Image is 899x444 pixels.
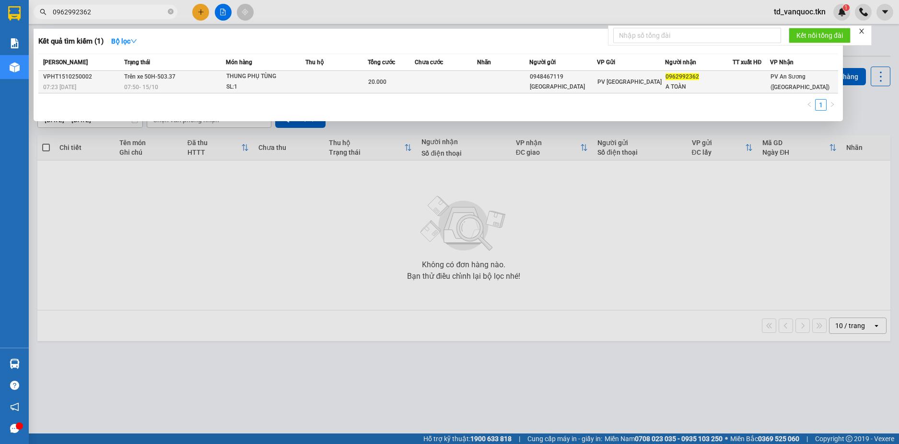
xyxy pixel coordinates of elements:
span: VP Nhận [770,59,794,66]
h3: Kết quả tìm kiếm ( 1 ) [38,36,104,46]
div: 0948467119 [530,72,596,82]
span: Trạng thái [124,59,150,66]
li: Previous Page [804,99,815,111]
input: Nhập số tổng đài [613,28,781,43]
span: question-circle [10,381,19,390]
button: right [827,99,838,111]
span: left [806,102,812,107]
span: PV [GEOGRAPHIC_DATA] [597,79,662,85]
button: Bộ lọcdown [104,34,145,49]
button: Kết nối tổng đài [789,28,851,43]
span: notification [10,402,19,411]
span: VP Gửi [597,59,615,66]
span: right [829,102,835,107]
div: [GEOGRAPHIC_DATA] [530,82,596,92]
span: down [130,38,137,45]
li: 1 [815,99,827,111]
span: 0962992362 [665,73,699,80]
span: Món hàng [226,59,252,66]
img: solution-icon [10,38,20,48]
a: 1 [816,100,826,110]
div: SL: 1 [226,82,298,92]
span: Người nhận [665,59,696,66]
span: close [858,28,865,34]
span: 20.000 [368,79,386,85]
span: message [10,424,19,433]
span: TT xuất HĐ [733,59,762,66]
strong: Bộ lọc [111,37,137,45]
span: 07:50 - 15/10 [124,84,158,91]
div: THUNG PHỤ TÙNG [226,71,298,82]
span: [PERSON_NAME] [43,59,88,66]
span: close-circle [168,8,174,17]
span: 07:23 [DATE] [43,84,76,91]
li: Next Page [827,99,838,111]
span: Chưa cước [415,59,443,66]
span: Trên xe 50H-503.37 [124,73,175,80]
span: close-circle [168,9,174,14]
span: Kết nối tổng đài [796,30,843,41]
span: Người gửi [529,59,556,66]
span: Tổng cước [368,59,395,66]
span: PV An Sương ([GEOGRAPHIC_DATA]) [771,73,829,91]
img: warehouse-icon [10,62,20,72]
span: Nhãn [477,59,491,66]
span: search [40,9,47,15]
input: Tìm tên, số ĐT hoặc mã đơn [53,7,166,17]
div: A TOÀN [665,82,732,92]
button: left [804,99,815,111]
span: Thu hộ [305,59,324,66]
img: warehouse-icon [10,359,20,369]
img: logo-vxr [8,6,21,21]
div: VPHT1510250002 [43,72,121,82]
